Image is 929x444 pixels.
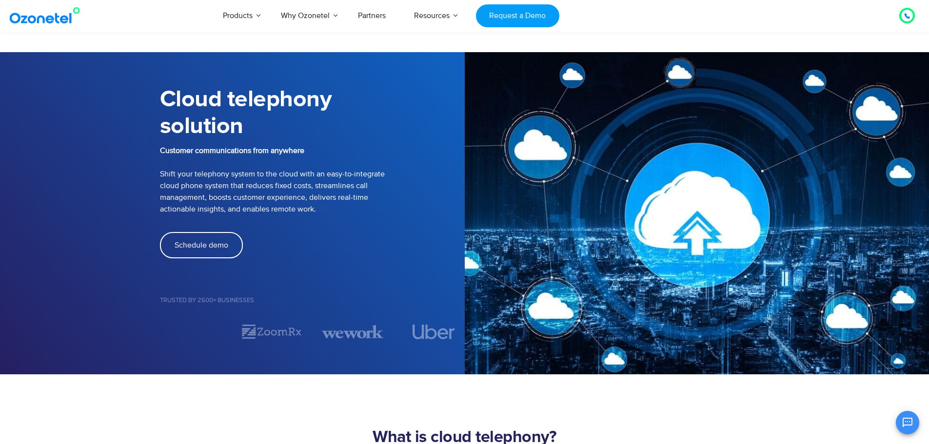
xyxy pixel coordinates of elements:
[160,323,465,340] div: Image Carousel
[241,323,302,340] div: 2 / 7
[476,4,559,27] a: Request a Demo
[403,325,464,339] div: 4 / 7
[160,145,465,215] p: Shift your telephony system to the cloud with an easy-to-integrate cloud phone system that reduce...
[241,323,302,340] img: zoomrx.svg
[322,323,383,340] img: wework.svg
[322,323,383,340] div: 3 / 7
[175,241,228,249] span: Schedule demo
[896,411,919,434] button: Open chat
[413,325,455,339] img: uber.svg
[160,146,304,155] b: Customer communications from anywhere
[160,297,465,304] h5: Trusted by 2500+ Businesses
[160,86,465,140] h1: Cloud telephony solution
[160,232,243,258] a: Schedule demo
[160,326,221,338] div: 1 / 7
